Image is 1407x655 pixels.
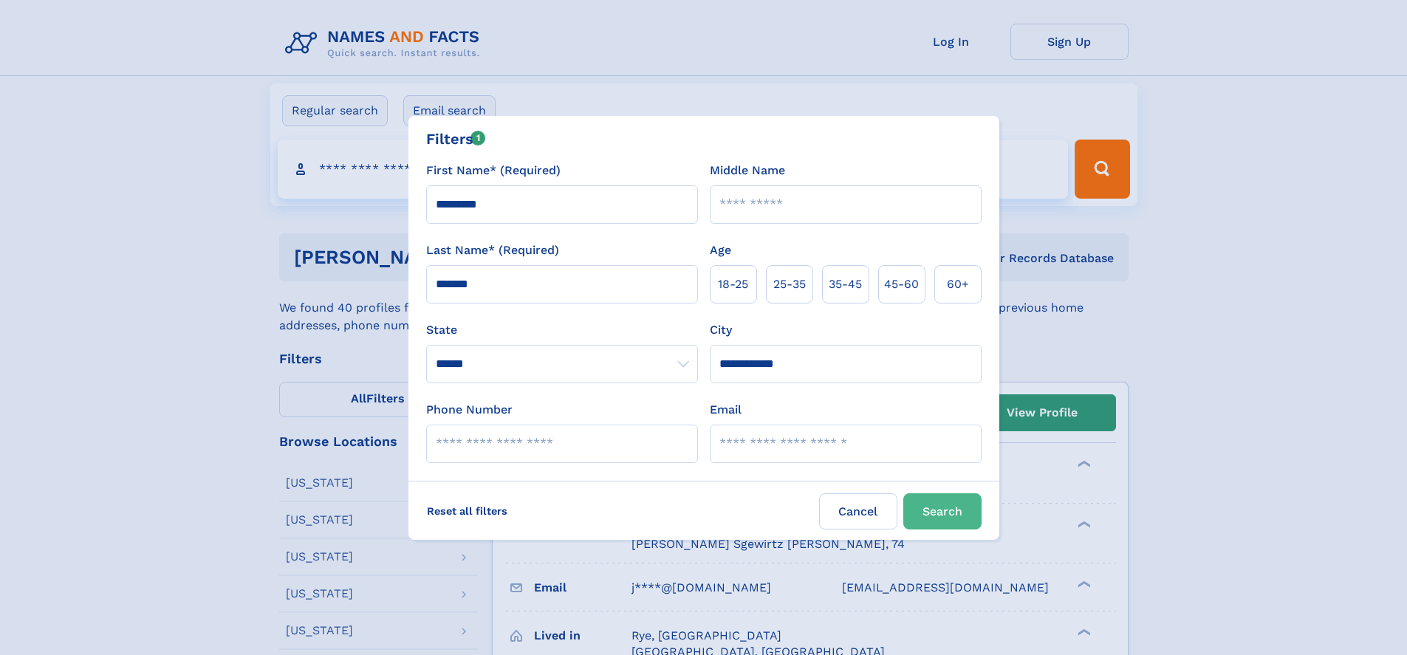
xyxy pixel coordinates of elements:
[819,493,897,529] label: Cancel
[773,275,806,293] span: 25‑35
[884,275,919,293] span: 45‑60
[718,275,748,293] span: 18‑25
[417,493,517,529] label: Reset all filters
[829,275,862,293] span: 35‑45
[426,321,698,339] label: State
[426,162,561,179] label: First Name* (Required)
[947,275,969,293] span: 60+
[426,241,559,259] label: Last Name* (Required)
[710,241,731,259] label: Age
[426,128,486,150] div: Filters
[426,401,513,419] label: Phone Number
[710,321,732,339] label: City
[710,162,785,179] label: Middle Name
[710,401,742,419] label: Email
[903,493,982,529] button: Search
